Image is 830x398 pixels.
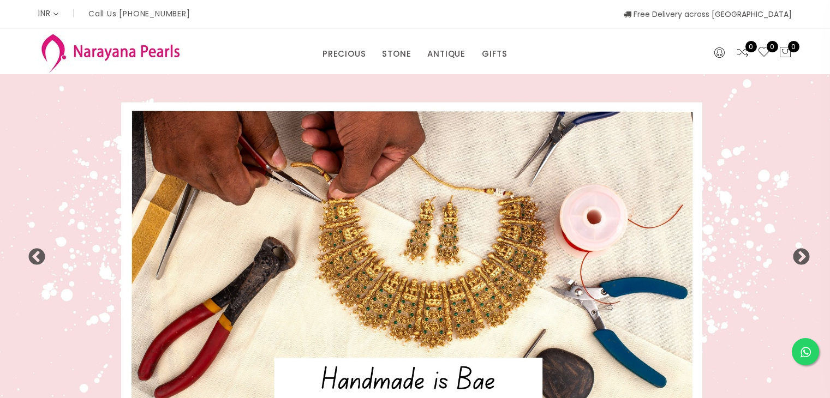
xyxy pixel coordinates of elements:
button: 0 [779,46,792,60]
a: 0 [757,46,771,60]
a: 0 [736,46,749,60]
p: Call Us [PHONE_NUMBER] [88,10,190,17]
button: Next [792,248,803,259]
a: ANTIQUE [427,46,465,62]
span: 0 [745,41,757,52]
span: 0 [767,41,778,52]
span: 0 [788,41,799,52]
button: Previous [27,248,38,259]
a: GIFTS [482,46,507,62]
a: STONE [382,46,411,62]
span: Free Delivery across [GEOGRAPHIC_DATA] [624,9,792,20]
a: PRECIOUS [323,46,366,62]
